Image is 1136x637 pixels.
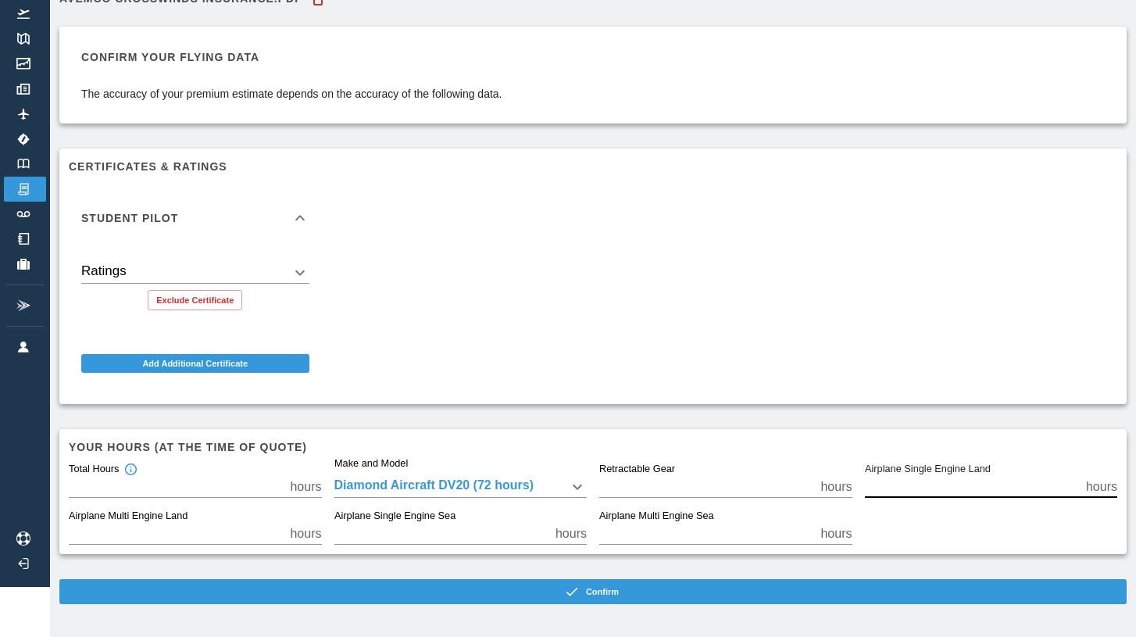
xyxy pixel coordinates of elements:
p: hours [1086,478,1117,496]
p: hours [820,524,852,543]
h6: Confirm your flying data [81,48,502,66]
label: Airplane Multi Engine Land [69,510,188,524]
button: Add Additional Certificate [81,354,309,373]
p: hours [290,478,321,496]
h6: Your hours (at the time of quote) [69,438,1117,456]
label: Make and Model [334,456,408,471]
label: Airplane Single Engine Land [865,463,991,477]
p: The accuracy of your premium estimate depends on the accuracy of the following data. [81,86,502,102]
p: hours [820,478,852,496]
div: Total Hours [69,463,138,477]
svg: Total hours in fixed-wing aircraft [123,463,138,477]
h6: Certificates & Ratings [69,158,1117,175]
div: Diamond Aircraft DV20 (72 hours) [334,476,588,498]
button: Exclude Certificate [148,290,242,310]
p: hours [290,524,321,543]
h6: Student Pilot [81,213,178,224]
label: Retractable Gear [599,463,675,477]
p: hours [555,524,587,543]
button: Confirm [59,579,1127,604]
div: Student Pilot [69,193,322,243]
label: Airplane Multi Engine Sea [599,510,714,524]
label: Airplane Single Engine Sea [334,510,455,524]
div: Student Pilot [69,243,322,323]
